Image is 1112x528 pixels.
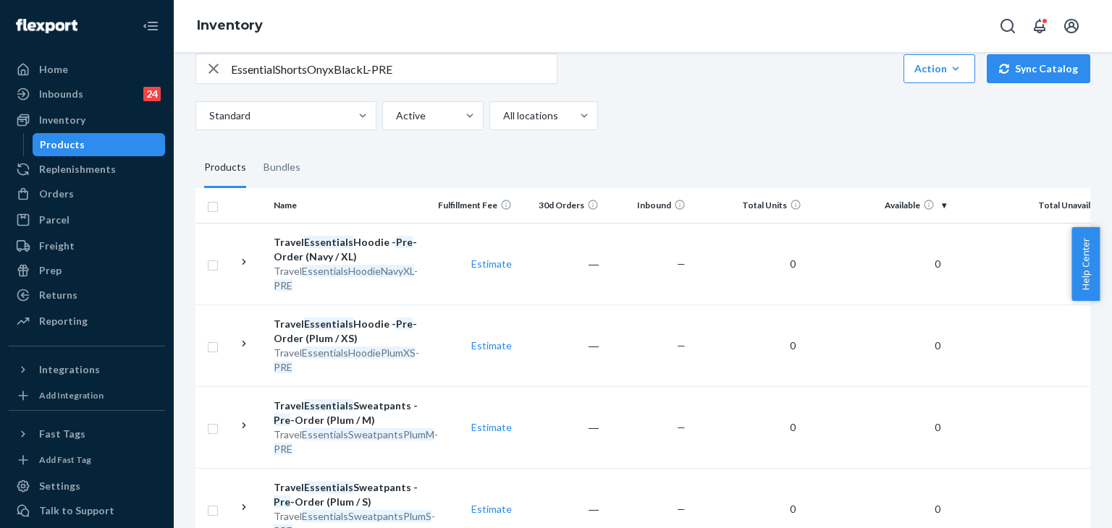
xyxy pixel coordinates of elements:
[274,361,292,373] em: PRE
[1057,12,1086,41] button: Open account menu
[231,54,557,83] input: Search inventory by name or sku
[39,314,88,328] div: Reporting
[39,187,74,201] div: Orders
[784,339,801,352] span: 0
[9,234,165,257] a: Freight
[9,387,165,404] a: Add Integration
[929,339,946,352] span: 0
[39,162,116,176] div: Replenishments
[9,474,165,498] a: Settings
[807,188,952,223] th: Available
[395,108,396,123] input: Active
[268,188,431,223] th: Name
[16,19,77,33] img: Flexport logo
[471,339,512,352] a: Estimate
[39,62,68,77] div: Home
[9,182,165,205] a: Orders
[39,454,91,466] div: Add Fast Tag
[39,113,85,127] div: Inventory
[274,495,290,508] em: Pre
[302,428,434,440] em: EssentialsSweatpantsPlumM
[518,188,605,223] th: 30d Orders
[471,257,512,270] a: Estimate
[304,318,353,330] em: Essentials
[204,148,246,188] div: Products
[197,17,263,33] a: Inventory
[929,503,946,515] span: 0
[784,257,801,270] span: 0
[677,503,686,515] span: —
[9,422,165,446] button: Fast Tags
[274,264,425,293] div: Travel -
[518,386,605,468] td: ―
[9,451,165,469] a: Add Fast Tag
[39,389,104,401] div: Add Integration
[914,61,964,76] div: Action
[929,257,946,270] span: 0
[1025,12,1054,41] button: Open notifications
[9,358,165,381] button: Integrations
[39,87,83,101] div: Inbounds
[677,257,686,270] span: —
[471,421,512,433] a: Estimate
[304,236,353,248] em: Essentials
[40,137,85,152] div: Products
[9,310,165,333] a: Reporting
[9,284,165,307] a: Returns
[396,318,413,330] em: Pre
[185,5,274,47] ol: breadcrumbs
[264,148,300,188] div: Bundles
[274,480,425,509] div: Travel Sweatpants - -Order (Plum / S)
[1071,227,1100,301] button: Help Center
[302,510,431,522] em: EssentialsSweatpantsPlumS
[136,12,165,41] button: Close Navigation
[9,58,165,81] a: Home
[677,421,686,433] span: —
[784,421,801,433] span: 0
[502,108,503,123] input: All locations
[605,188,691,223] th: Inbound
[304,481,353,493] em: Essentials
[274,235,425,264] div: Travel Hoodie - -Order (Navy / XL)
[784,503,801,515] span: 0
[33,133,166,156] a: Products
[274,279,292,291] em: PRE
[903,54,975,83] button: Action
[208,108,209,123] input: Standard
[274,399,425,427] div: Travel Sweatpants - -Order (Plum / M)
[274,346,425,375] div: Travel -
[29,10,81,23] span: Support
[518,223,605,305] td: ―
[9,108,165,132] a: Inventory
[274,443,292,455] em: PRE
[39,427,85,441] div: Fast Tags
[39,503,114,518] div: Talk to Support
[274,414,290,426] em: Pre
[274,317,425,346] div: Travel Hoodie - -Order (Plum / XS)
[302,346,416,359] em: EssentialsHoodiePlumXS
[987,54,1090,83] button: Sync Catalog
[9,82,165,106] a: Inbounds24
[39,263,62,278] div: Prep
[396,236,413,248] em: Pre
[302,265,414,277] em: EssentialsHoodieNavyXL
[39,239,75,253] div: Freight
[304,399,353,412] em: Essentials
[9,259,165,282] a: Prep
[9,158,165,181] a: Replenishments
[9,499,165,522] button: Talk to Support
[431,188,518,223] th: Fulfillment Fee
[677,339,686,352] span: —
[274,427,425,456] div: Travel -
[9,208,165,231] a: Parcel
[691,188,807,223] th: Total Units
[143,87,161,101] div: 24
[929,421,946,433] span: 0
[39,213,69,227] div: Parcel
[518,305,605,386] td: ―
[39,479,80,493] div: Settings
[39,362,100,377] div: Integrations
[39,288,77,302] div: Returns
[471,503,512,515] a: Estimate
